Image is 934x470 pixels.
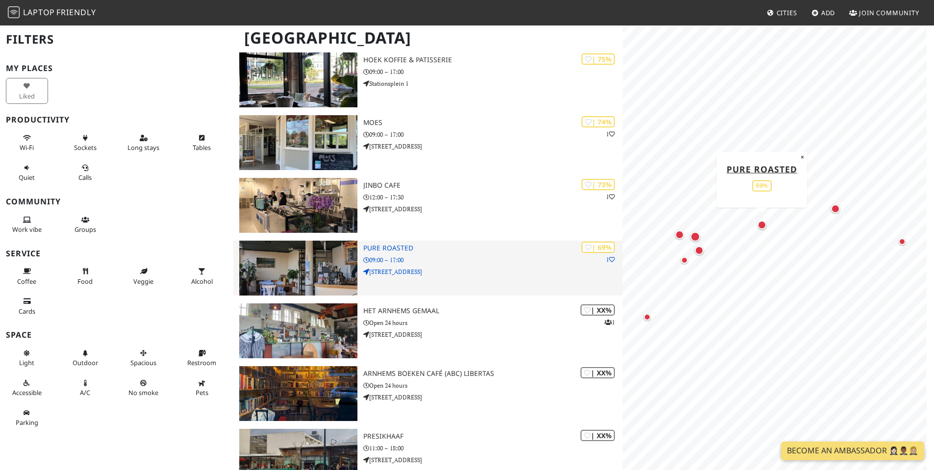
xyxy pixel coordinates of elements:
[606,192,615,201] p: 1
[363,307,623,315] h3: Het Arnhems Gemaal
[6,160,48,186] button: Quiet
[363,244,623,252] h3: Pure Roasted
[23,7,55,18] span: Laptop
[821,8,835,17] span: Add
[363,330,623,339] p: [STREET_ADDRESS]
[896,236,908,247] div: Map marker
[19,358,34,367] span: Natural light
[8,6,20,18] img: LaptopFriendly
[127,143,159,152] span: Long stays
[239,52,357,107] img: HOEK Koffie & Patisserie
[363,393,623,402] p: [STREET_ADDRESS]
[363,119,623,127] h3: Moes
[239,303,357,358] img: Het Arnhems Gemaal
[123,345,165,371] button: Spacious
[363,370,623,378] h3: Arnhems Boeken Café (ABC) Libertas
[181,263,223,289] button: Alcohol
[19,173,35,182] span: Quiet
[363,204,623,214] p: [STREET_ADDRESS]
[363,67,623,76] p: 09:00 – 17:00
[20,143,34,152] span: Stable Wi-Fi
[239,115,357,170] img: Moes
[233,303,623,358] a: Het Arnhems Gemaal | XX% 1 Het Arnhems Gemaal Open 24 hours [STREET_ADDRESS]
[75,225,96,234] span: Group tables
[181,375,223,401] button: Pets
[363,432,623,441] h3: Presikhaaf
[363,255,623,265] p: 09:00 – 17:00
[6,64,227,73] h3: My Places
[606,129,615,139] p: 1
[128,388,158,397] span: Smoke free
[641,311,653,323] div: Map marker
[236,25,621,51] h1: [GEOGRAPHIC_DATA]
[673,228,686,241] div: Map marker
[6,197,227,206] h3: Community
[123,263,165,289] button: Veggie
[123,130,165,156] button: Long stays
[363,318,623,327] p: Open 24 hours
[78,173,92,182] span: Video/audio calls
[19,307,35,316] span: Credit cards
[6,115,227,124] h3: Productivity
[73,358,98,367] span: Outdoor area
[64,160,106,186] button: Calls
[239,366,357,421] img: Arnhems Boeken Café (ABC) Libertas
[756,219,768,231] div: Map marker
[187,358,216,367] span: Restroom
[581,304,615,316] div: | XX%
[239,178,357,233] img: Jinbo Cafe
[581,179,615,190] div: | 73%
[64,212,106,238] button: Groups
[12,388,42,397] span: Accessible
[845,4,923,22] a: Join Community
[6,212,48,238] button: Work vibe
[752,180,772,191] div: 69%
[181,130,223,156] button: Tables
[6,405,48,431] button: Parking
[798,151,807,162] button: Close popup
[679,254,690,266] div: Map marker
[859,8,919,17] span: Join Community
[6,293,48,319] button: Cards
[581,367,615,378] div: | XX%
[191,277,213,286] span: Alcohol
[727,163,797,174] a: Pure Roasted
[133,277,153,286] span: Veggie
[777,8,797,17] span: Cities
[6,25,227,54] h2: Filters
[763,4,801,22] a: Cities
[363,444,623,453] p: 11:00 – 18:00
[688,230,702,244] div: Map marker
[363,181,623,190] h3: Jinbo Cafe
[56,7,96,18] span: Friendly
[181,345,223,371] button: Restroom
[8,4,96,22] a: LaptopFriendly LaptopFriendly
[6,263,48,289] button: Coffee
[130,358,156,367] span: Spacious
[17,277,36,286] span: Coffee
[693,244,706,257] div: Map marker
[233,178,623,233] a: Jinbo Cafe | 73% 1 Jinbo Cafe 12:00 – 17:30 [STREET_ADDRESS]
[808,4,839,22] a: Add
[6,130,48,156] button: Wi-Fi
[6,345,48,371] button: Light
[581,430,615,441] div: | XX%
[233,366,623,421] a: Arnhems Boeken Café (ABC) Libertas | XX% Arnhems Boeken Café (ABC) Libertas Open 24 hours [STREET...
[233,115,623,170] a: Moes | 74% 1 Moes 09:00 – 17:00 [STREET_ADDRESS]
[16,418,38,427] span: Parking
[64,375,106,401] button: A/C
[363,79,623,88] p: Stationsplein 1
[233,52,623,107] a: HOEK Koffie & Patisserie | 75% HOEK Koffie & Patisserie 09:00 – 17:00 Stationsplein 1
[239,241,357,296] img: Pure Roasted
[77,277,93,286] span: Food
[196,388,208,397] span: Pet friendly
[363,267,623,276] p: [STREET_ADDRESS]
[6,249,227,258] h3: Service
[363,130,623,139] p: 09:00 – 17:00
[581,242,615,253] div: | 69%
[6,330,227,340] h3: Space
[74,143,97,152] span: Power sockets
[363,142,623,151] p: [STREET_ADDRESS]
[64,263,106,289] button: Food
[363,455,623,465] p: [STREET_ADDRESS]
